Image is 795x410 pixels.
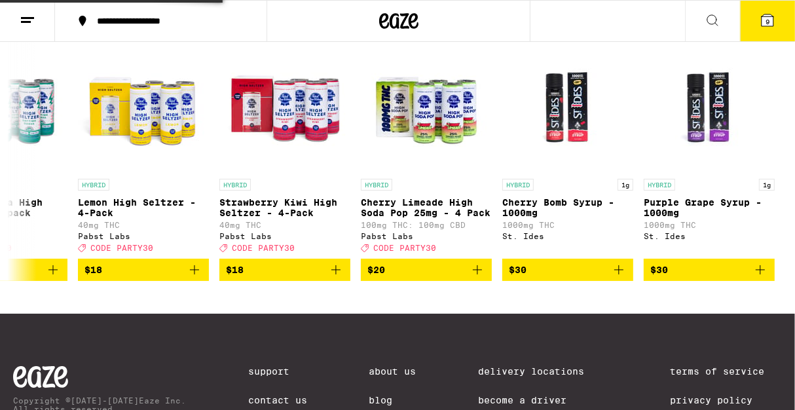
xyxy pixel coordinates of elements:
button: Add to bag [502,259,633,281]
a: Privacy Policy [670,395,782,405]
p: 1000mg THC [502,221,633,229]
a: Become a Driver [478,395,608,405]
p: Strawberry Kiwi High Seltzer - 4-Pack [219,197,350,218]
button: Add to bag [78,259,209,281]
span: Hi. Need any help? [19,9,105,20]
div: Pabst Labs [78,232,209,240]
a: Open page for Strawberry Kiwi High Seltzer - 4-Pack from Pabst Labs [219,41,350,259]
button: Add to bag [644,259,775,281]
a: Open page for Purple Grape Syrup - 1000mg from St. Ides [644,41,775,259]
span: CODE PARTY30 [373,244,436,252]
p: HYBRID [219,179,251,191]
span: $30 [509,265,527,275]
img: Pabst Labs - Strawberry Kiwi High Seltzer - 4-Pack [219,41,350,172]
img: St. Ides - Purple Grape Syrup - 1000mg [644,41,775,172]
p: 1g [618,179,633,191]
a: Contact Us [248,395,307,405]
p: HYBRID [361,179,392,191]
p: 40mg THC [78,221,209,229]
p: 40mg THC [219,221,350,229]
div: Pabst Labs [361,232,492,240]
a: Delivery Locations [478,366,608,377]
span: $18 [226,265,244,275]
p: HYBRID [644,179,675,191]
p: HYBRID [502,179,534,191]
span: $20 [367,265,385,275]
div: St. Ides [502,232,633,240]
p: 100mg THC: 100mg CBD [361,221,492,229]
p: Lemon High Seltzer - 4-Pack [78,197,209,218]
p: Cherry Bomb Syrup - 1000mg [502,197,633,218]
img: St. Ides - Cherry Bomb Syrup - 1000mg [502,41,633,172]
span: 9 [766,18,769,26]
p: Cherry Limeade High Soda Pop 25mg - 4 Pack [361,197,492,218]
a: Open page for Cherry Limeade High Soda Pop 25mg - 4 Pack from Pabst Labs [361,41,492,259]
span: $30 [650,265,668,275]
a: Open page for Lemon High Seltzer - 4-Pack from Pabst Labs [78,41,209,259]
span: $18 [84,265,102,275]
img: Pabst Labs - Cherry Limeade High Soda Pop 25mg - 4 Pack [361,41,492,172]
button: Add to bag [361,259,492,281]
a: Terms of Service [670,366,782,377]
a: Support [248,366,307,377]
p: Purple Grape Syrup - 1000mg [644,197,775,218]
p: HYBRID [78,179,109,191]
a: Blog [369,395,416,405]
a: Open page for Cherry Bomb Syrup - 1000mg from St. Ides [502,41,633,259]
p: 1g [759,179,775,191]
p: 1000mg THC [644,221,775,229]
img: Pabst Labs - Lemon High Seltzer - 4-Pack [78,41,209,172]
button: 9 [740,1,795,41]
span: CODE PARTY30 [232,244,295,252]
button: Add to bag [219,259,350,281]
div: Pabst Labs [219,232,350,240]
span: CODE PARTY30 [90,244,153,252]
div: St. Ides [644,232,775,240]
a: About Us [369,366,416,377]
